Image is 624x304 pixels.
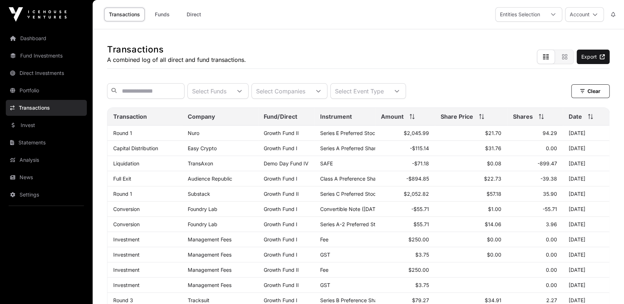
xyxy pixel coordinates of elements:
td: $250.00 [375,262,435,278]
td: $3.75 [375,278,435,293]
td: -$115.14 [375,141,435,156]
div: Select Companies [252,84,310,98]
a: Investment [113,282,140,288]
a: Full Exit [113,176,131,182]
a: Growth Fund I [264,297,297,303]
a: News [6,169,87,185]
td: [DATE] [563,186,609,202]
td: $55.71 [375,217,435,232]
span: Fee [320,236,328,242]
span: Series C Preferred Stock [320,191,378,197]
span: 2.27 [546,297,557,303]
a: Funds [148,8,177,21]
button: Clear [571,84,610,98]
a: Export [577,50,610,64]
a: Capital Distribution [113,145,158,151]
span: SAFE [320,160,332,166]
span: Date [569,112,582,121]
span: Shares [513,112,533,121]
span: Fee [320,267,328,273]
td: -$55.71 [375,202,435,217]
span: 0.00 [546,236,557,242]
img: Icehouse Ventures Logo [9,7,67,22]
span: GST [320,252,330,258]
span: Series B Preference Shares [320,297,384,303]
span: 94.29 [543,130,557,136]
p: Management Fees [188,267,252,273]
span: 0.00 [546,267,557,273]
p: Management Fees [188,252,252,258]
td: -$894.85 [375,171,435,186]
span: $1.00 [488,206,501,212]
a: Direct [179,8,208,21]
span: Series A-2 Preferred Stock [320,221,384,227]
span: Series A Preferred Share [320,145,378,151]
span: $31.76 [485,145,501,151]
td: $250.00 [375,232,435,247]
button: Account [565,7,604,22]
div: Select Funds [188,84,231,98]
a: Growth Fund I [264,252,297,258]
a: Foundry Lab [188,206,217,212]
span: -55.71 [543,206,557,212]
td: [DATE] [563,232,609,247]
a: Round 1 [113,191,132,197]
span: 0.00 [546,282,557,288]
span: 35.90 [543,191,557,197]
span: Transaction [113,112,147,121]
a: Transactions [104,8,145,21]
a: Direct Investments [6,65,87,81]
span: $57.18 [487,191,501,197]
span: $34.91 [485,297,501,303]
a: Round 3 [113,297,133,303]
p: Management Fees [188,282,252,288]
span: GST [320,282,330,288]
a: Dashboard [6,30,87,46]
span: Company [188,112,215,121]
a: Audience Republic [188,176,232,182]
span: $0.00 [487,252,501,258]
a: Growth Fund II [264,191,298,197]
span: $0.00 [487,236,501,242]
a: Demo Day Fund IV [264,160,308,166]
div: Entities Selection [496,8,544,21]
p: Management Fees [188,236,252,242]
span: Series E Preferred Stock [320,130,378,136]
span: $21.70 [485,130,501,136]
td: $3.75 [375,247,435,262]
a: Investment [113,236,140,242]
a: Growth Fund I [264,236,297,242]
a: Growth Fund I [264,176,297,182]
a: Investment [113,267,140,273]
a: Conversion [113,221,140,227]
td: [DATE] [563,126,609,141]
div: Select Event Type [331,84,388,98]
a: Growth Fund I [264,206,297,212]
span: -899.47 [538,160,557,166]
span: Fund/Direct [264,112,297,121]
span: -39.38 [540,176,557,182]
span: Instrument [320,112,352,121]
a: Invest [6,117,87,133]
a: Growth Fund II [264,130,298,136]
td: $2,052.82 [375,186,435,202]
a: Growth Fund II [264,282,298,288]
td: [DATE] [563,217,609,232]
a: Growth Fund I [264,145,297,151]
a: Conversion [113,206,140,212]
p: A combined log of all direct and fund transactions. [107,55,246,64]
a: Round 1 [113,130,132,136]
span: Class A Preference Shares [320,176,383,182]
td: [DATE] [563,141,609,156]
td: -$71.18 [375,156,435,171]
td: [DATE] [563,247,609,262]
span: 3.96 [546,221,557,227]
a: Easy Crypto [188,145,217,151]
span: Convertible Note ([DATE]) [320,206,382,212]
a: Statements [6,135,87,151]
span: $0.08 [487,160,501,166]
iframe: Chat Widget [588,269,624,304]
td: [DATE] [563,262,609,278]
a: Foundry Lab [188,221,217,227]
span: Amount [381,112,404,121]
